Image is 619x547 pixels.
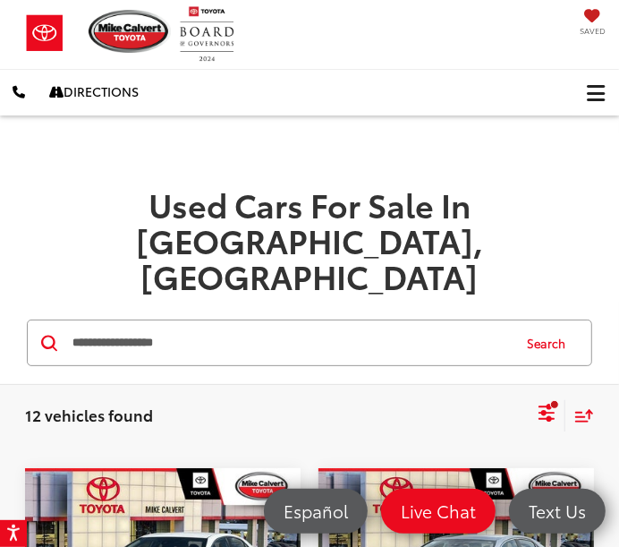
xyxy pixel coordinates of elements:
[25,404,153,425] span: 12 vehicles found
[275,500,357,522] span: Español
[71,321,510,364] input: Search by Make, Model, or Keyword
[89,10,180,53] img: Mike Calvert Toyota
[392,500,485,522] span: Live Chat
[510,321,591,365] button: Search
[37,69,151,115] a: Directions
[536,397,558,433] button: Select filters
[13,6,76,60] img: Toyota
[509,489,606,534] a: Text Us
[520,500,595,522] span: Text Us
[580,15,606,37] a: My Saved Vehicles
[264,489,368,534] a: Español
[565,400,594,432] button: Select sort value
[572,70,619,115] button: Click to show site navigation
[381,489,496,534] a: Live Chat
[580,25,606,37] span: Saved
